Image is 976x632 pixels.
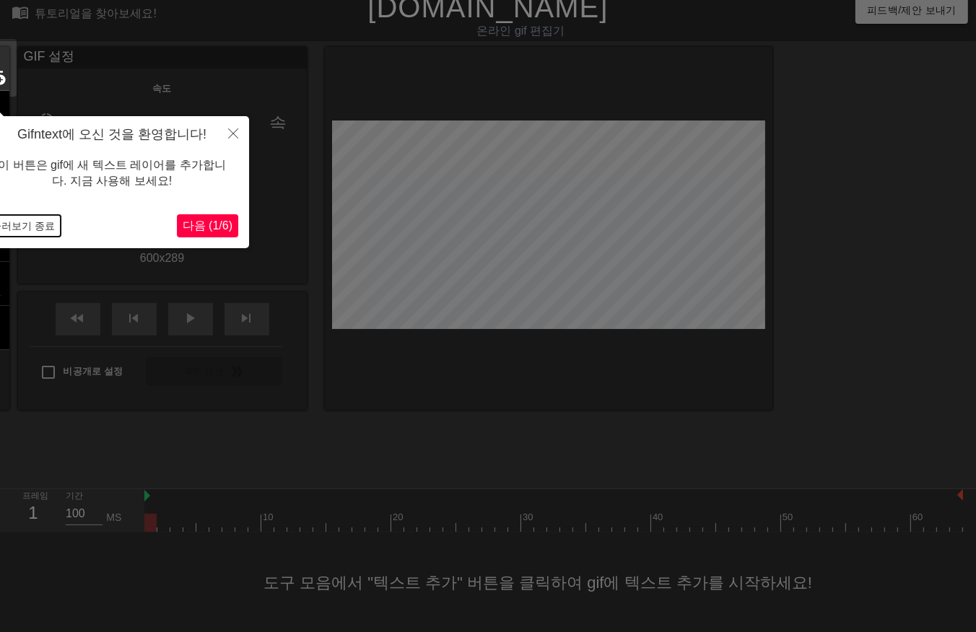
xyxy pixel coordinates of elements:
[217,116,249,149] button: 닫다
[177,214,238,237] button: 다음
[183,219,232,232] span: 다음 (1/6)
